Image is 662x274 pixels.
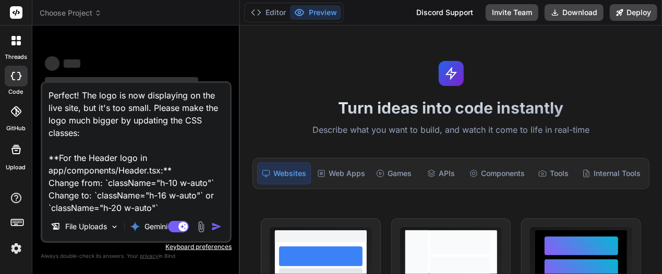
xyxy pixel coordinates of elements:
[65,221,107,232] p: File Uploads
[578,163,645,184] div: Internal Tools
[465,163,529,184] div: Components
[6,163,26,172] label: Upload
[9,88,23,96] label: code
[545,4,604,21] button: Download
[246,123,656,137] p: Describe what you want to build, and watch it come to life in real-time
[40,8,102,18] span: Choose Project
[410,4,479,21] div: Discord Support
[313,163,369,184] div: Web Apps
[41,243,232,251] p: Keyboard preferences
[195,221,207,233] img: attachment
[418,163,463,184] div: APIs
[7,240,25,257] img: settings
[211,221,222,232] img: icon
[45,77,198,85] span: ‌
[45,56,59,71] span: ‌
[247,5,290,20] button: Editor
[110,222,119,231] img: Pick Models
[257,163,311,184] div: Websites
[5,53,27,61] label: threads
[140,253,159,259] span: privacy
[41,251,232,261] p: Always double-check its answers. Your in Bind
[145,221,185,232] p: Gemini 2.5..
[531,163,576,184] div: Tools
[42,83,230,212] textarea: Perfect! The logo is now displaying on the live site, but it's too small. Please make the logo mu...
[246,98,656,117] h1: Turn ideas into code instantly
[130,221,140,232] img: Gemini 2.5 Pro
[6,124,26,133] label: GitHub
[64,59,80,68] span: ‌
[610,4,657,21] button: Deploy
[486,4,538,21] button: Invite Team
[290,5,341,20] button: Preview
[371,163,416,184] div: Games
